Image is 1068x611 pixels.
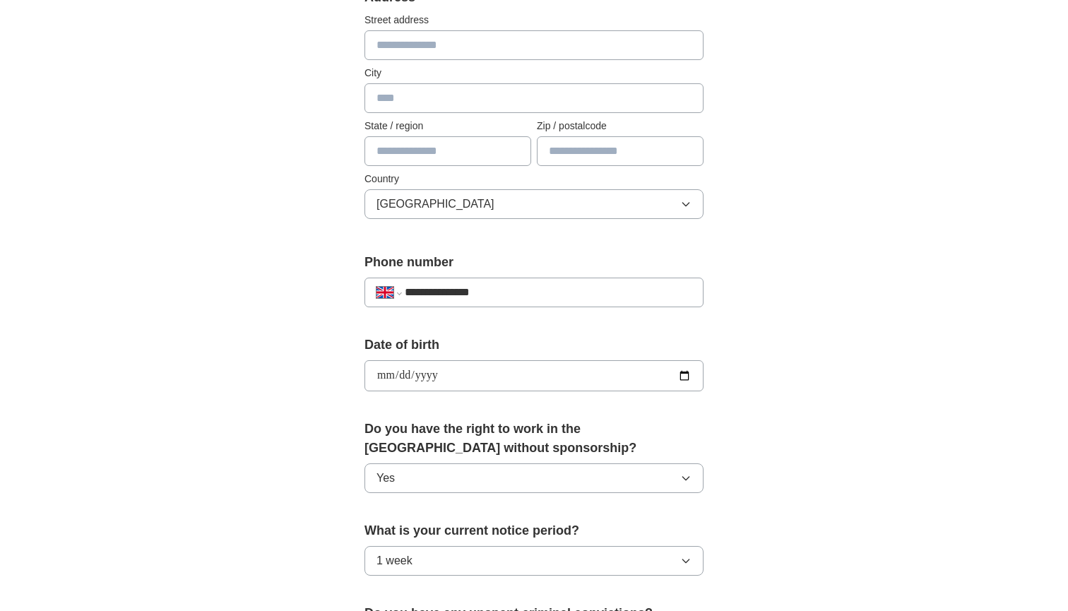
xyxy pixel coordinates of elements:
label: Street address [364,13,704,28]
span: 1 week [376,552,413,569]
label: What is your current notice period? [364,521,704,540]
label: Date of birth [364,336,704,355]
button: [GEOGRAPHIC_DATA] [364,189,704,219]
label: Phone number [364,253,704,272]
label: City [364,66,704,81]
button: Yes [364,463,704,493]
label: Country [364,172,704,186]
label: Do you have the right to work in the [GEOGRAPHIC_DATA] without sponsorship? [364,420,704,458]
span: [GEOGRAPHIC_DATA] [376,196,494,213]
label: State / region [364,119,531,134]
span: Yes [376,470,395,487]
button: 1 week [364,546,704,576]
label: Zip / postalcode [537,119,704,134]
